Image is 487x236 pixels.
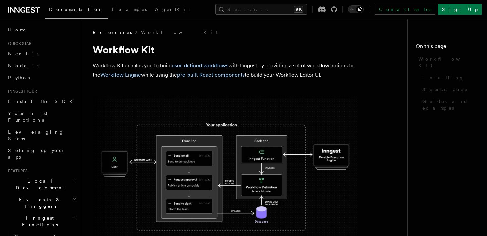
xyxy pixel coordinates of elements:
[8,99,77,104] span: Install the SDK
[8,51,39,56] span: Next.js
[8,75,32,80] span: Python
[5,72,78,84] a: Python
[8,63,39,68] span: Node.js
[8,27,27,33] span: Home
[5,95,78,107] a: Install the SDK
[108,2,151,18] a: Examples
[5,60,78,72] a: Node.js
[5,48,78,60] a: Next.js
[215,4,307,15] button: Search...⌘K
[5,196,72,209] span: Events & Triggers
[5,107,78,126] a: Your first Functions
[155,7,190,12] span: AgentKit
[93,44,358,56] h1: Workflow Kit
[416,53,479,72] a: Workflow Kit
[93,29,132,36] span: References
[5,126,78,145] a: Leveraging Steps
[45,2,108,19] a: Documentation
[8,111,47,123] span: Your first Functions
[420,95,479,114] a: Guides and examples
[422,86,468,93] span: Source code
[420,84,479,95] a: Source code
[348,5,364,13] button: Toggle dark mode
[5,168,27,174] span: Features
[100,72,141,78] a: Workflow Engine
[5,212,78,231] button: Inngest Functions
[172,62,228,69] a: user-defined workflows
[5,145,78,163] a: Setting up your app
[5,175,78,194] button: Local Development
[49,7,104,12] span: Documentation
[5,41,34,46] span: Quick start
[93,61,358,80] p: Workflow Kit enables you to build with Inngest by providing a set of workflow actions to the whil...
[177,72,245,78] a: pre-built React components
[422,98,479,111] span: Guides and examples
[151,2,194,18] a: AgentKit
[5,89,37,94] span: Inngest tour
[416,42,479,53] h4: On this page
[8,148,65,160] span: Setting up your app
[422,74,464,81] span: Installing
[112,7,147,12] span: Examples
[5,215,72,228] span: Inngest Functions
[8,129,64,141] span: Leveraging Steps
[294,6,303,13] kbd: ⌘K
[141,29,218,36] a: Workflow Kit
[418,56,479,69] span: Workflow Kit
[5,24,78,36] a: Home
[420,72,479,84] a: Installing
[5,178,72,191] span: Local Development
[375,4,435,15] a: Contact sales
[438,4,482,15] a: Sign Up
[5,194,78,212] button: Events & Triggers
